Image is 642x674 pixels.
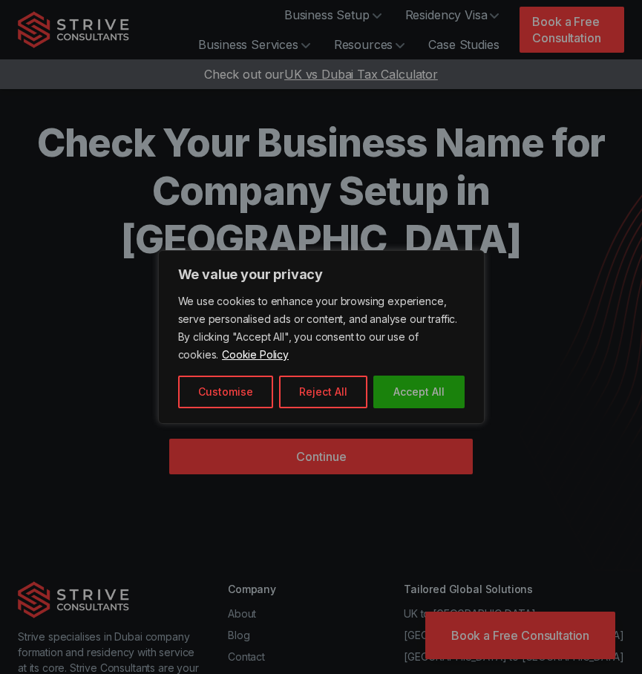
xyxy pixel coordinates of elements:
a: Cookie Policy [221,347,289,361]
button: Customise [178,376,273,408]
button: Reject All [279,376,367,408]
p: We use cookies to enhance your browsing experience, serve personalised ads or content, and analys... [178,292,465,364]
button: Accept All [373,376,465,408]
div: We value your privacy [158,250,485,424]
p: We value your privacy [178,266,465,284]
